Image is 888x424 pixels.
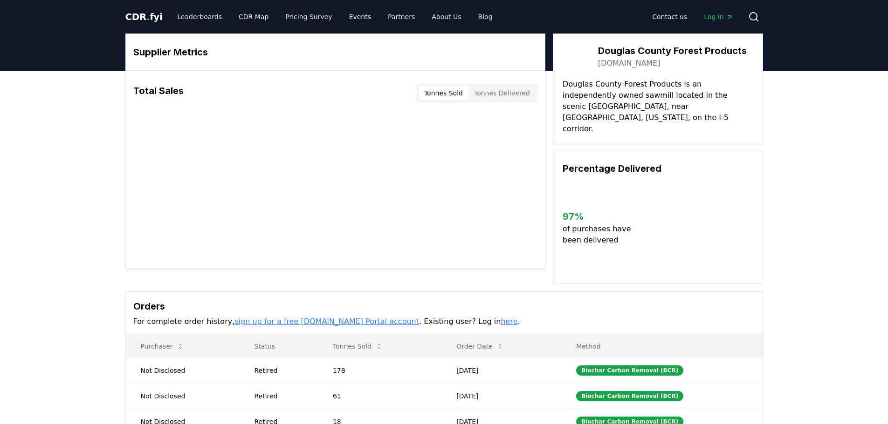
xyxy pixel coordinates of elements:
p: of purchases have been delivered [563,223,639,246]
td: [DATE] [441,357,561,383]
a: About Us [424,8,468,25]
img: Douglas County Forest Products-logo [563,43,589,69]
a: Events [342,8,379,25]
a: Leaderboards [170,8,229,25]
h3: Total Sales [133,84,184,102]
h3: Supplier Metrics [133,45,537,59]
button: Tonnes Sold [325,337,390,356]
span: Log in [704,12,733,21]
nav: Main [170,8,500,25]
h3: Orders [133,299,755,313]
div: Biochar Carbon Removal (BCR) [576,391,683,401]
td: [DATE] [441,383,561,409]
nav: Main [645,8,740,25]
span: CDR fyi [125,11,163,22]
button: Purchaser [133,337,192,356]
a: CDR.fyi [125,10,163,23]
td: Not Disclosed [126,357,240,383]
button: Tonnes Sold [419,86,468,101]
p: For complete order history, . Existing user? Log in . [133,316,755,327]
p: Douglas County Forest Products is an independently owned sawmill located in the scenic [GEOGRAPHI... [563,79,753,135]
div: Biochar Carbon Removal (BCR) [576,365,683,376]
a: here [501,317,517,326]
a: CDR Map [231,8,276,25]
a: Blog [471,8,500,25]
p: Status [247,342,310,351]
h3: Douglas County Forest Products [598,44,747,58]
a: sign up for a free [DOMAIN_NAME] Portal account [234,317,419,326]
button: Order Date [449,337,511,356]
div: Retired [254,366,310,375]
button: Tonnes Delivered [468,86,536,101]
div: Retired [254,391,310,401]
td: 61 [318,383,441,409]
h3: Percentage Delivered [563,162,753,175]
h3: 97 % [563,209,639,223]
a: Pricing Survey [278,8,339,25]
span: . [146,11,150,22]
a: Contact us [645,8,695,25]
a: Partners [380,8,422,25]
a: Log in [696,8,740,25]
td: 178 [318,357,441,383]
a: [DOMAIN_NAME] [598,58,661,69]
td: Not Disclosed [126,383,240,409]
p: Method [569,342,755,351]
